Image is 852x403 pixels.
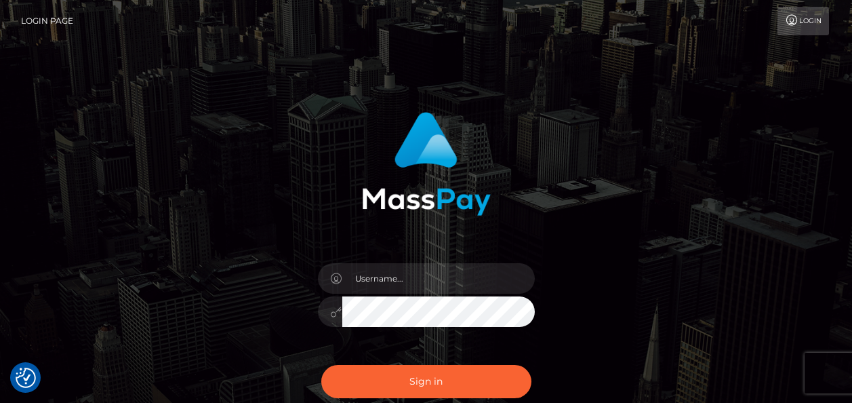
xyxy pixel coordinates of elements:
a: Login Page [21,7,73,35]
input: Username... [342,263,535,294]
a: Login [777,7,829,35]
img: MassPay Login [362,112,491,216]
img: Revisit consent button [16,368,36,388]
button: Consent Preferences [16,368,36,388]
button: Sign in [321,365,531,398]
